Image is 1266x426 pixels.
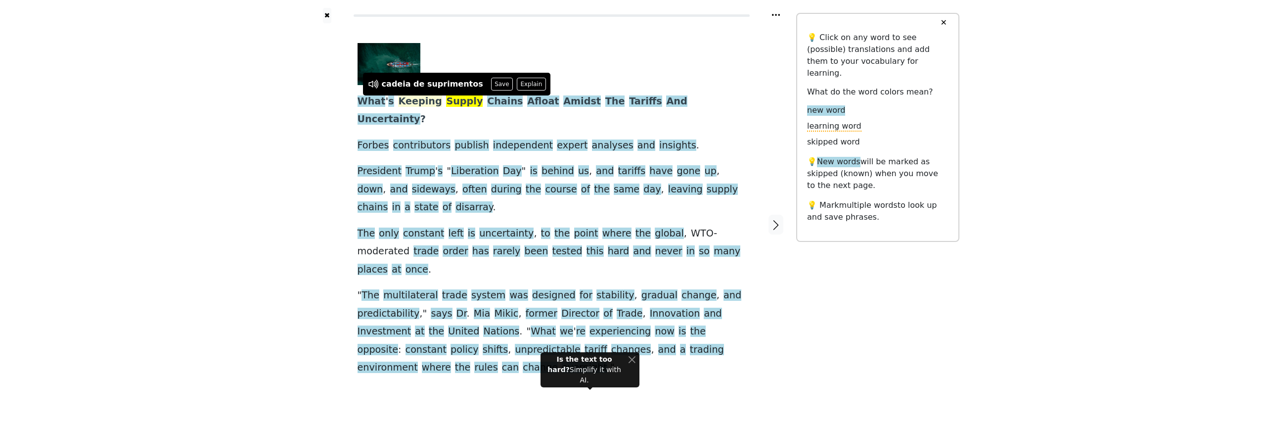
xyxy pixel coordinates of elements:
[493,140,553,152] span: independent
[483,344,508,356] span: shifts
[589,165,592,178] span: ,
[634,289,637,302] span: ,
[451,344,479,356] span: policy
[358,344,399,356] span: opposite
[474,308,491,320] span: Mia
[684,228,687,240] span: ,
[635,228,651,240] span: the
[677,165,701,178] span: gone
[491,184,522,196] span: during
[471,289,505,302] span: system
[398,95,442,108] span: Keeping
[557,140,588,152] span: expert
[502,362,519,374] span: can
[420,113,426,126] span: ?
[618,165,646,178] span: tariffs
[585,344,607,356] span: tariff
[393,140,451,152] span: contributors
[422,362,451,374] span: where
[392,201,401,214] span: in
[589,326,651,338] span: experiencing
[807,121,861,132] span: learning word
[659,140,696,152] span: insights
[704,308,722,320] span: and
[524,245,548,258] span: been
[428,264,431,276] span: .
[406,165,435,178] span: Trump
[592,140,633,152] span: analyses
[379,228,399,240] span: only
[358,264,388,276] span: places
[403,228,444,240] span: constant
[717,165,720,178] span: ,
[362,289,379,302] span: The
[382,78,483,90] div: cadeia de suprimentos
[723,289,741,302] span: and
[419,308,427,320] span: ,"
[383,289,438,302] span: multilateral
[560,326,574,338] span: we
[839,200,898,210] span: multiple words
[406,344,447,356] span: constant
[479,228,534,240] span: uncertainty
[717,289,720,302] span: ,
[323,8,331,23] a: ✖
[429,326,445,338] span: the
[493,201,496,214] span: .
[573,326,576,338] span: '
[495,308,519,320] span: Mikic
[518,308,521,320] span: ,
[574,228,598,240] span: point
[508,344,511,356] span: ,
[641,289,678,302] span: gradual
[398,344,401,356] span: :
[358,140,389,152] span: Forbes
[438,165,443,178] span: s
[628,354,635,365] button: Close
[454,140,489,152] span: publish
[358,184,383,196] span: down
[608,245,630,258] span: hard
[468,228,475,240] span: is
[455,201,493,214] span: disarray
[406,264,428,276] span: once
[412,184,455,196] span: sideways
[447,165,451,178] span: "
[581,184,590,196] span: of
[527,95,559,108] span: Afloat
[455,362,471,374] span: the
[487,95,523,108] span: Chains
[451,165,498,178] span: Liberation
[678,326,686,338] span: is
[388,95,394,108] span: s
[686,245,695,258] span: in
[526,308,557,320] span: former
[519,326,522,338] span: .
[448,326,479,338] span: United
[552,245,583,258] span: tested
[561,308,599,320] span: Director
[542,165,574,178] span: behind
[544,354,624,385] div: Simplify it with AI.
[358,326,411,338] span: Investment
[515,344,580,356] span: unpredictable
[358,43,421,85] img: 0x0.jpg
[629,95,662,108] span: Tariffs
[650,308,700,320] span: Innovation
[807,156,949,191] p: 💡 will be marked as skipped (known) when you move to the next page.
[614,184,639,196] span: same
[385,95,388,108] span: '
[431,308,452,320] span: says
[602,228,632,240] span: where
[690,344,724,356] span: trading
[358,228,375,240] span: The
[807,199,949,223] p: 💡 Mark to look up and save phrases.
[643,184,661,196] span: day
[534,228,537,240] span: ,
[666,95,687,108] span: And
[527,326,531,338] span: "
[358,113,420,126] span: Uncertainty
[522,165,526,178] span: "
[668,184,703,196] span: leaving
[509,289,528,302] span: was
